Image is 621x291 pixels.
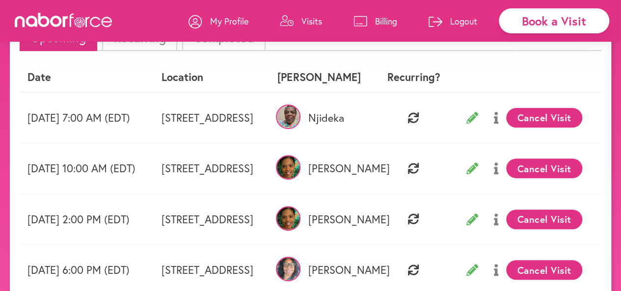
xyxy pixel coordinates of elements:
td: [DATE] 7:00 AM (EDT) [20,92,154,143]
div: Book a Visit [499,8,609,33]
td: [STREET_ADDRESS] [154,92,270,143]
a: Billing [353,6,397,36]
td: [DATE] 10:00 AM (EDT) [20,143,154,194]
img: 8DXqsl7yRewYd3BE9IZU [276,206,300,231]
p: Billing [375,15,397,27]
td: [DATE] 2:00 PM (EDT) [20,194,154,244]
a: Visits [280,6,322,36]
th: Recurring? [377,63,451,92]
button: Cancel Visit [506,108,582,128]
th: Location [154,63,270,92]
p: My Profile [210,15,248,27]
p: Njideka [277,111,368,124]
img: Y74s3TRMWgySASoaxa2w [276,105,300,129]
th: [PERSON_NAME] [270,63,376,92]
a: Logout [429,6,477,36]
p: [PERSON_NAME] [277,264,368,276]
th: Date [20,63,154,92]
img: zT5aWjOpRbWZd6z06lL9 [276,257,300,281]
button: Cancel Visit [506,260,582,280]
p: [PERSON_NAME] [277,213,368,226]
img: 8DXqsl7yRewYd3BE9IZU [276,155,300,180]
button: Cancel Visit [506,159,582,178]
td: [STREET_ADDRESS] [154,143,270,194]
td: [STREET_ADDRESS] [154,194,270,244]
a: My Profile [189,6,248,36]
button: Cancel Visit [506,210,582,229]
p: Logout [450,15,477,27]
p: Visits [301,15,322,27]
p: [PERSON_NAME] [277,162,368,175]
